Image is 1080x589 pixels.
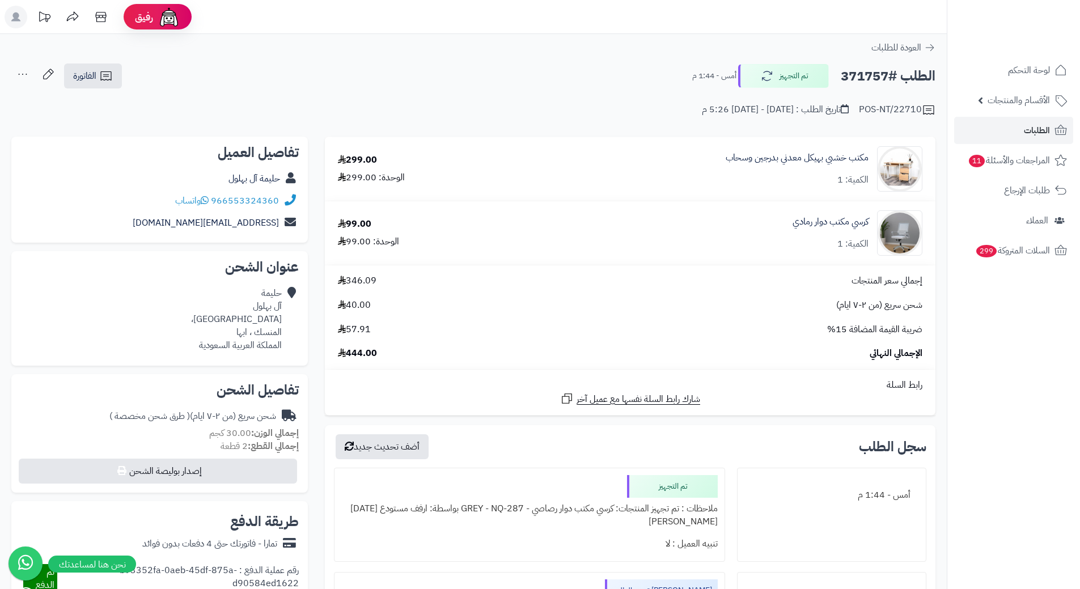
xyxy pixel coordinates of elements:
div: أمس - 1:44 م [744,484,919,506]
div: شحن سريع (من ٢-٧ ايام) [109,410,276,423]
span: العودة للطلبات [871,41,921,54]
span: شارك رابط السلة نفسها مع عميل آخر [577,393,700,406]
div: 99.00 [338,218,371,231]
div: تمارا - فاتورتك حتى 4 دفعات بدون فوائد [142,537,277,550]
span: ضريبة القيمة المضافة 15% [827,323,922,336]
div: الكمية: 1 [837,173,869,187]
a: مكتب خشبي بهيكل معدني بدرجين وسحاب [726,151,869,164]
a: حليمة آل بهلول [228,172,280,185]
span: الإجمالي النهائي [870,347,922,360]
img: f91c262f42a65e16c79f23a8aefce7ba8fc168b14e9e9377fcf66fab91f4d7a76a2c95a5b82315d03723b6401f702fb98... [878,146,922,192]
a: [EMAIL_ADDRESS][DOMAIN_NAME] [133,216,279,230]
span: لوحة التحكم [1008,62,1050,78]
button: إصدار بوليصة الشحن [19,459,297,484]
button: تم التجهيز [738,64,829,88]
div: الوحدة: 99.00 [338,235,399,248]
a: شارك رابط السلة نفسها مع عميل آخر [560,392,700,406]
div: تنبيه العميل : لا [341,533,717,555]
span: السلات المتروكة [975,243,1050,259]
img: 1753946067-1-90x90.jpg [878,210,922,256]
div: تم التجهيز [627,475,718,498]
span: 40.00 [338,299,371,312]
span: المراجعات والأسئلة [968,152,1050,168]
div: الكمية: 1 [837,238,869,251]
small: 2 قطعة [221,439,299,453]
div: الوحدة: 299.00 [338,171,405,184]
h2: تفاصيل الشحن [20,383,299,397]
span: 299 [976,245,997,257]
span: الطلبات [1024,122,1050,138]
a: 966553324360 [211,194,279,207]
a: طلبات الإرجاع [954,177,1073,204]
a: العودة للطلبات [871,41,935,54]
a: لوحة التحكم [954,57,1073,84]
small: أمس - 1:44 م [692,70,736,82]
a: الفاتورة [64,63,122,88]
div: POS-NT/22710 [859,103,935,117]
span: 444.00 [338,347,377,360]
h3: سجل الطلب [859,440,926,454]
a: السلات المتروكة299 [954,237,1073,264]
a: واتساب [175,194,209,207]
div: ملاحظات : تم تجهيز المنتجات: كرسي مكتب دوار رصاصي - GREY - NQ-287 بواسطة: ارفف مستودع [DATE][PERS... [341,498,717,533]
h2: تفاصيل العميل [20,146,299,159]
h2: طريقة الدفع [230,515,299,528]
span: شحن سريع (من ٢-٧ ايام) [836,299,922,312]
span: طلبات الإرجاع [1004,183,1050,198]
a: المراجعات والأسئلة11 [954,147,1073,174]
span: الأقسام والمنتجات [988,92,1050,108]
span: الفاتورة [73,69,96,83]
div: حليمة آل بهلول [GEOGRAPHIC_DATA]، المنسك ، ابها المملكة العربية السعودية [191,287,282,351]
strong: إجمالي الوزن: [251,426,299,440]
span: إجمالي سعر المنتجات [852,274,922,287]
h2: الطلب #371757 [841,65,935,88]
a: كرسي مكتب دوار رمادي [793,215,869,228]
span: 346.09 [338,274,376,287]
img: ai-face.png [158,6,180,28]
span: ( طرق شحن مخصصة ) [109,409,190,423]
div: 299.00 [338,154,377,167]
a: العملاء [954,207,1073,234]
span: رفيق [135,10,153,24]
h2: عنوان الشحن [20,260,299,274]
strong: إجمالي القطع: [248,439,299,453]
span: 57.91 [338,323,371,336]
span: العملاء [1026,213,1048,228]
a: الطلبات [954,117,1073,144]
a: تحديثات المنصة [30,6,58,31]
div: رابط السلة [329,379,931,392]
small: 30.00 كجم [209,426,299,440]
div: تاريخ الطلب : [DATE] - [DATE] 5:26 م [702,103,849,116]
button: أضف تحديث جديد [336,434,429,459]
span: 11 [969,155,985,167]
